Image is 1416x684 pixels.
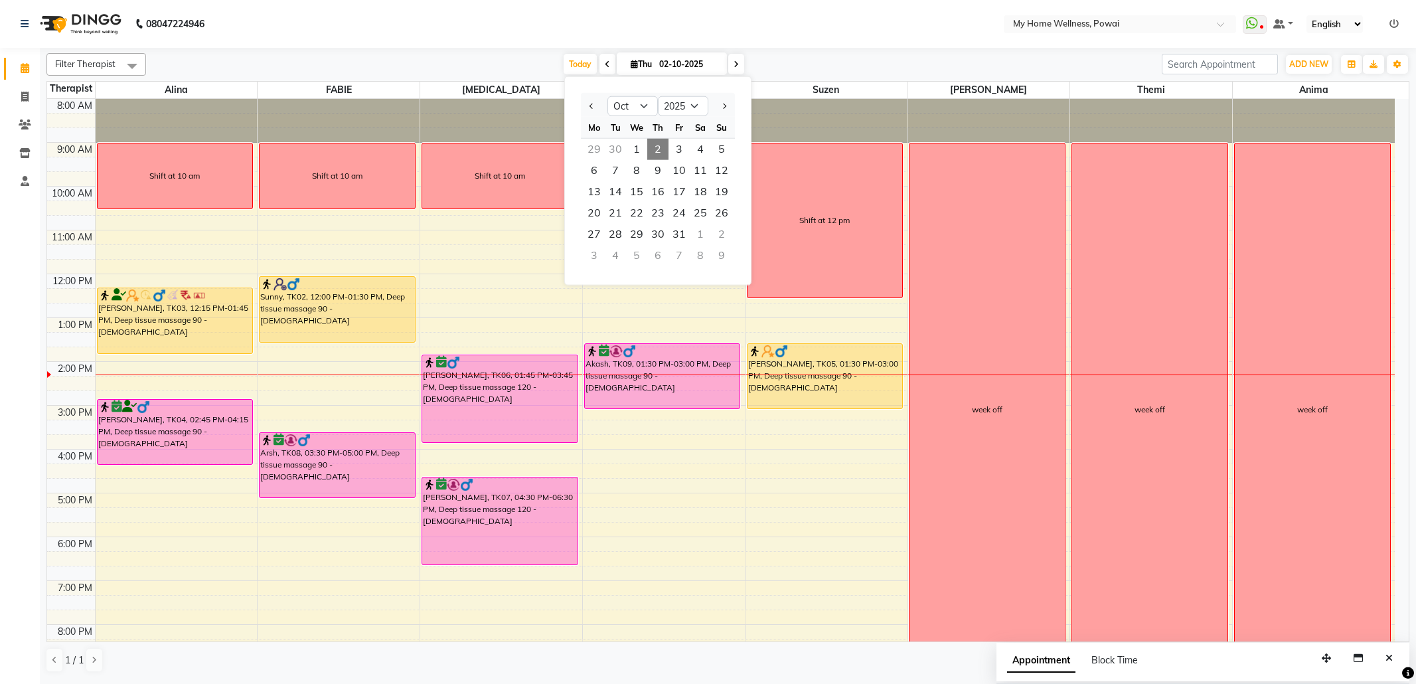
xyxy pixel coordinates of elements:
span: 11 [690,160,711,181]
span: 6 [584,160,605,181]
div: Tuesday, November 4, 2025 [605,245,626,266]
div: Arsh, TK08, 03:30 PM-05:00 PM, Deep tissue massage 90 - [DEMOGRAPHIC_DATA] [260,433,415,497]
div: Sunday, November 2, 2025 [711,224,732,245]
div: Fr [669,117,690,138]
input: 2025-10-02 [655,54,722,74]
span: 7 [605,160,626,181]
div: Sunday, October 19, 2025 [711,181,732,203]
div: Friday, November 7, 2025 [669,245,690,266]
span: 17 [669,181,690,203]
button: ADD NEW [1286,55,1332,74]
div: 5:00 PM [55,493,95,507]
div: Sunday, October 5, 2025 [711,139,732,160]
span: 19 [711,181,732,203]
div: [PERSON_NAME], TK03, 12:15 PM-01:45 PM, Deep tissue massage 90 - [DEMOGRAPHIC_DATA] [98,288,253,353]
div: Tuesday, October 28, 2025 [605,224,626,245]
div: week off [1297,404,1328,416]
span: 31 [669,224,690,245]
div: 8:00 PM [55,625,95,639]
div: [PERSON_NAME], TK04, 02:45 PM-04:15 PM, Deep tissue massage 90 - [DEMOGRAPHIC_DATA] [98,400,253,464]
div: Saturday, November 1, 2025 [690,224,711,245]
div: 12:00 PM [50,274,95,288]
div: Thursday, October 9, 2025 [647,160,669,181]
div: Saturday, October 18, 2025 [690,181,711,203]
div: 1:00 PM [55,318,95,332]
div: Wednesday, October 15, 2025 [626,181,647,203]
span: FABIE [258,82,420,98]
span: Themi [1070,82,1232,98]
div: Sunday, November 9, 2025 [711,245,732,266]
span: 16 [647,181,669,203]
span: 1 [626,139,647,160]
span: Thu [627,59,655,69]
div: 2:00 PM [55,362,95,376]
span: Suzen [746,82,907,98]
div: Friday, October 17, 2025 [669,181,690,203]
span: 23 [647,203,669,224]
div: Friday, October 31, 2025 [669,224,690,245]
button: Next month [718,96,730,117]
div: Monday, October 27, 2025 [584,224,605,245]
span: 5 [711,139,732,160]
span: Filter Therapist [55,58,116,69]
span: 2 [647,139,669,160]
div: week off [1135,404,1165,416]
div: Tuesday, October 14, 2025 [605,181,626,203]
div: [PERSON_NAME], TK06, 01:45 PM-03:45 PM, Deep tissue massage 120 - [DEMOGRAPHIC_DATA] [422,355,578,442]
div: Tuesday, October 21, 2025 [605,203,626,224]
div: Wednesday, October 29, 2025 [626,224,647,245]
span: ADD NEW [1289,59,1328,69]
span: 27 [584,224,605,245]
div: Saturday, November 8, 2025 [690,245,711,266]
div: Shift at 10 am [149,170,200,182]
div: Wednesday, October 8, 2025 [626,160,647,181]
span: 12 [711,160,732,181]
div: 3:00 PM [55,406,95,420]
div: Wednesday, October 22, 2025 [626,203,647,224]
span: Today [564,54,597,74]
span: 21 [605,203,626,224]
span: 22 [626,203,647,224]
div: Sa [690,117,711,138]
div: 11:00 AM [49,230,95,244]
div: 10:00 AM [49,187,95,201]
div: Tuesday, October 7, 2025 [605,160,626,181]
span: 4 [690,139,711,160]
span: 24 [669,203,690,224]
div: Thursday, November 6, 2025 [647,245,669,266]
span: 28 [605,224,626,245]
div: Wednesday, November 5, 2025 [626,245,647,266]
span: Block Time [1091,654,1138,666]
span: 3 [669,139,690,160]
div: Thursday, October 23, 2025 [647,203,669,224]
div: Monday, October 6, 2025 [584,160,605,181]
span: 13 [584,181,605,203]
span: 30 [647,224,669,245]
span: [PERSON_NAME] [907,82,1069,98]
div: Th [647,117,669,138]
span: 20 [584,203,605,224]
span: 18 [690,181,711,203]
div: We [626,117,647,138]
span: [MEDICAL_DATA] [420,82,582,98]
span: Appointment [1007,649,1075,673]
div: Thursday, October 30, 2025 [647,224,669,245]
div: Akash, TK09, 01:30 PM-03:00 PM, Deep tissue massage 90 - [DEMOGRAPHIC_DATA] [585,344,740,408]
input: Search Appointment [1162,54,1278,74]
div: Friday, October 10, 2025 [669,160,690,181]
span: 9 [647,160,669,181]
span: 14 [605,181,626,203]
div: Friday, October 24, 2025 [669,203,690,224]
div: Thursday, October 2, 2025 [647,139,669,160]
span: 15 [626,181,647,203]
div: [PERSON_NAME], TK05, 01:30 PM-03:00 PM, Deep tissue massage 90 - [DEMOGRAPHIC_DATA] [747,344,903,408]
b: 08047224946 [146,5,204,43]
div: Thursday, October 16, 2025 [647,181,669,203]
div: Sunday, October 26, 2025 [711,203,732,224]
div: Tuesday, September 30, 2025 [605,139,626,160]
img: logo [34,5,125,43]
div: Saturday, October 25, 2025 [690,203,711,224]
button: Previous month [586,96,597,117]
div: Monday, October 20, 2025 [584,203,605,224]
select: Select year [658,96,708,116]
